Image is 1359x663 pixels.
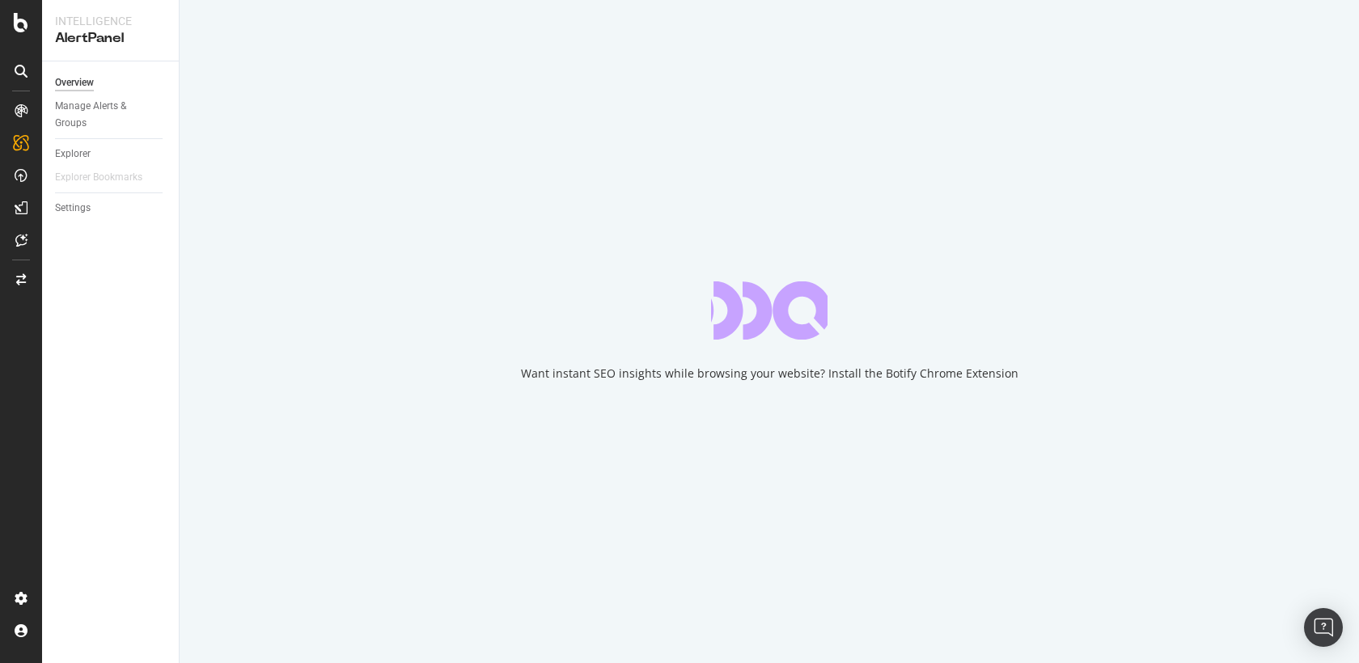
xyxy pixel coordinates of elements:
[55,169,142,186] div: Explorer Bookmarks
[55,13,166,29] div: Intelligence
[55,98,152,132] div: Manage Alerts & Groups
[55,169,159,186] a: Explorer Bookmarks
[711,281,828,340] div: animation
[55,98,167,132] a: Manage Alerts & Groups
[55,200,167,217] a: Settings
[55,200,91,217] div: Settings
[55,74,94,91] div: Overview
[55,146,167,163] a: Explorer
[55,29,166,48] div: AlertPanel
[1304,608,1343,647] div: Open Intercom Messenger
[55,74,167,91] a: Overview
[55,146,91,163] div: Explorer
[521,365,1018,382] div: Want instant SEO insights while browsing your website? Install the Botify Chrome Extension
